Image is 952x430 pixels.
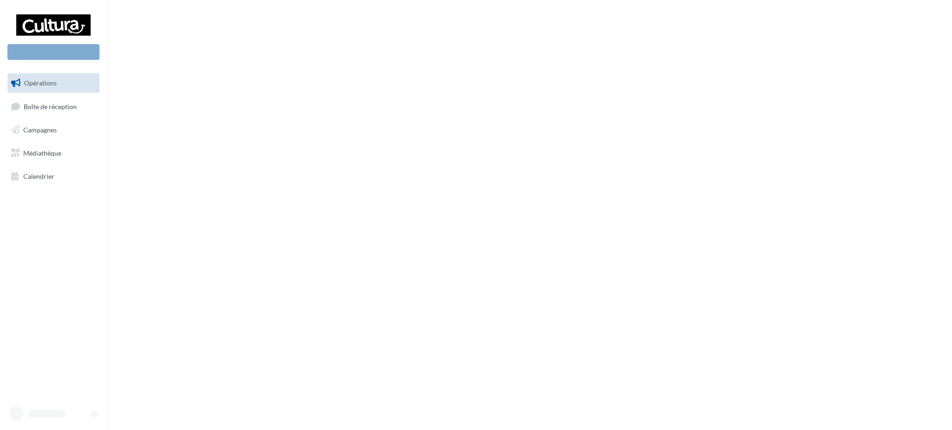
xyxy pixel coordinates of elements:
span: Boîte de réception [24,102,77,110]
span: Campagnes [23,126,57,134]
div: Nouvelle campagne [7,44,99,60]
span: Opérations [24,79,57,87]
span: Calendrier [23,172,54,180]
a: Médiathèque [6,143,101,163]
a: Boîte de réception [6,97,101,117]
a: Campagnes [6,120,101,140]
span: Médiathèque [23,149,61,157]
a: Opérations [6,73,101,93]
a: Calendrier [6,167,101,186]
